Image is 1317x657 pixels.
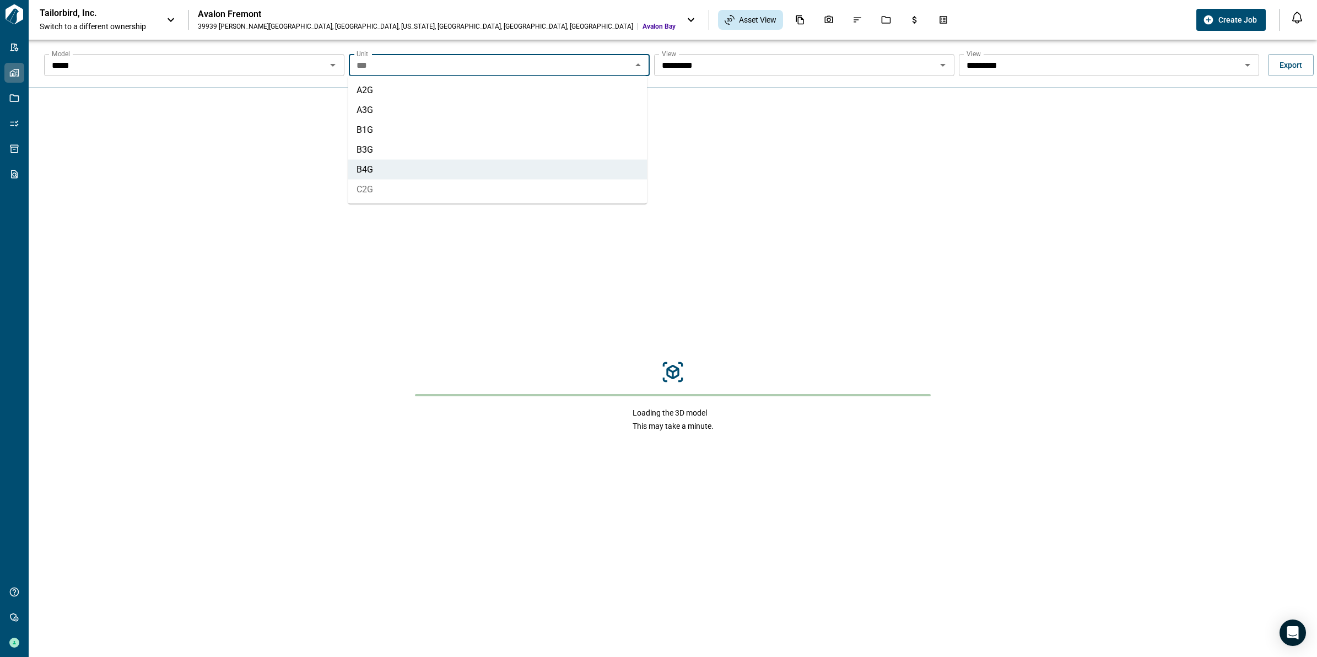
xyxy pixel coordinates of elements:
[875,10,898,29] div: Jobs
[348,140,647,160] li: B3G
[935,57,951,73] button: Open
[1280,60,1302,71] span: Export
[1218,14,1257,25] span: Create Job
[40,8,139,19] p: Tailorbird, Inc.
[903,10,926,29] div: Budgets
[357,49,368,58] label: Unit
[325,57,341,73] button: Open
[348,100,647,120] li: A3G
[1288,9,1306,26] button: Open notification feed
[52,49,70,58] label: Model
[932,10,955,29] div: Takeoff Center
[1196,9,1266,31] button: Create Job
[789,10,812,29] div: Documents
[846,10,869,29] div: Issues & Info
[630,57,646,73] button: Close
[967,49,981,58] label: View
[348,180,647,200] li: C2G
[662,49,676,58] label: View
[1240,57,1255,73] button: Open
[718,10,783,30] div: Asset View
[1280,620,1306,646] div: Open Intercom Messenger
[817,10,840,29] div: Photos
[739,14,776,25] span: Asset View
[198,9,676,20] div: Avalon Fremont
[1268,54,1314,76] button: Export
[348,160,647,180] li: B4G
[348,120,647,140] li: B1G
[633,407,714,418] span: Loading the 3D model
[643,22,676,31] span: Avalon Bay
[198,22,633,31] div: 39939 [PERSON_NAME][GEOGRAPHIC_DATA], [GEOGRAPHIC_DATA], [US_STATE], [GEOGRAPHIC_DATA] , [GEOGRAP...
[40,21,155,32] span: Switch to a different ownership
[348,80,647,100] li: A2G
[633,421,714,432] span: This may take a minute.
